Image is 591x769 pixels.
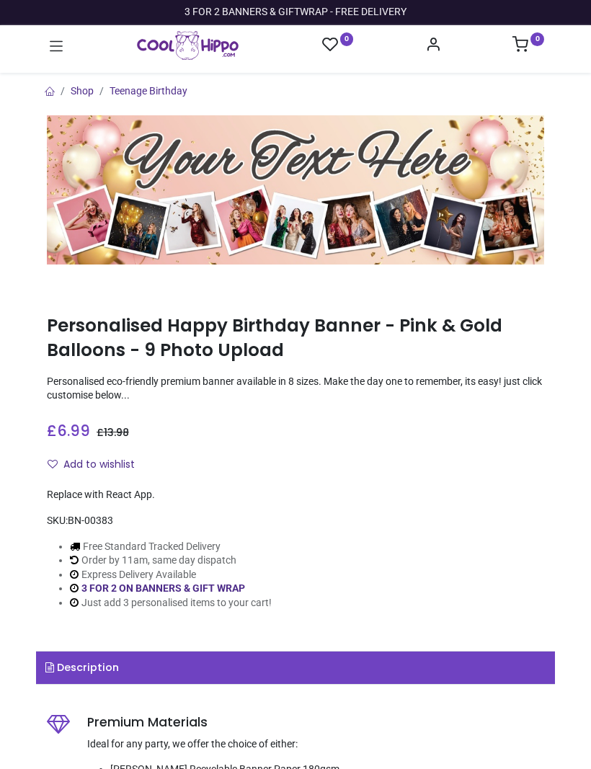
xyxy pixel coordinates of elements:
[340,32,354,46] sup: 0
[57,420,90,441] span: 6.99
[425,40,441,52] a: Account Info
[48,459,58,469] i: Add to wishlist
[81,582,245,594] a: 3 FOR 2 ON BANNERS & GIFT WRAP
[322,36,354,54] a: 0
[70,554,272,568] li: Order by 11am, same day dispatch
[47,453,147,477] button: Add to wishlistAdd to wishlist
[47,314,544,363] h1: Personalised Happy Birthday Banner - Pink & Gold Balloons - 9 Photo Upload
[185,5,406,19] div: 3 FOR 2 BANNERS & GIFTWRAP - FREE DELIVERY
[68,515,113,526] span: BN-00383
[87,714,544,732] h5: Premium Materials
[47,488,544,502] div: Replace with React App.
[70,596,272,610] li: Just add 3 personalised items to your cart!
[137,31,239,60] img: Cool Hippo
[47,420,90,441] span: £
[104,425,129,440] span: 13.98
[70,568,272,582] li: Express Delivery Available
[71,85,94,97] a: Shop
[137,31,239,60] a: Logo of Cool Hippo
[70,540,272,554] li: Free Standard Tracked Delivery
[47,514,544,528] div: SKU:
[87,737,544,752] p: Ideal for any party, we offer the choice of either:
[110,85,187,97] a: Teenage Birthday
[47,375,544,403] p: Personalised eco-friendly premium banner available in 8 sizes. Make the day one to remember, its ...
[36,652,555,685] a: Description
[47,115,544,265] img: Personalised Happy Birthday Banner - Pink & Gold Balloons - 9 Photo Upload
[530,32,544,46] sup: 0
[97,425,129,440] span: £
[512,40,544,52] a: 0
